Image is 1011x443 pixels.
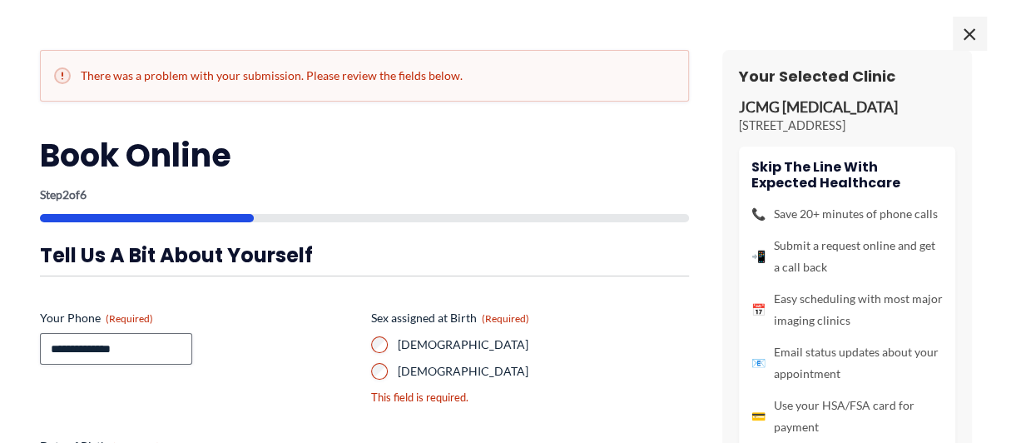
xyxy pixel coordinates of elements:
span: 📞 [751,203,766,225]
span: 📅 [751,299,766,321]
span: 💳 [751,406,766,427]
span: 📧 [751,352,766,374]
h4: Skip the line with Expected Healthcare [751,159,943,191]
li: Submit a request online and get a call back [751,235,943,278]
legend: Sex assigned at Birth [371,310,529,326]
span: 📲 [751,246,766,267]
p: JCMG [MEDICAL_DATA] [739,98,955,117]
p: [STREET_ADDRESS] [739,117,955,134]
li: Email status updates about your appointment [751,341,943,385]
li: Save 20+ minutes of phone calls [751,203,943,225]
li: Easy scheduling with most major imaging clinics [751,288,943,331]
h2: Book Online [40,135,689,176]
span: × [953,17,986,50]
h2: There was a problem with your submission. Please review the fields below. [54,67,675,84]
label: [DEMOGRAPHIC_DATA] [398,336,689,353]
span: (Required) [106,312,153,325]
h3: Your Selected Clinic [739,67,955,86]
label: Your Phone [40,310,358,326]
div: This field is required. [371,390,689,406]
li: Use your HSA/FSA card for payment [751,395,943,438]
p: Step of [40,189,689,201]
span: 6 [80,187,87,202]
label: [DEMOGRAPHIC_DATA] [398,363,689,380]
span: 2 [62,187,69,202]
h3: Tell us a bit about yourself [40,242,689,268]
span: (Required) [482,312,529,325]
